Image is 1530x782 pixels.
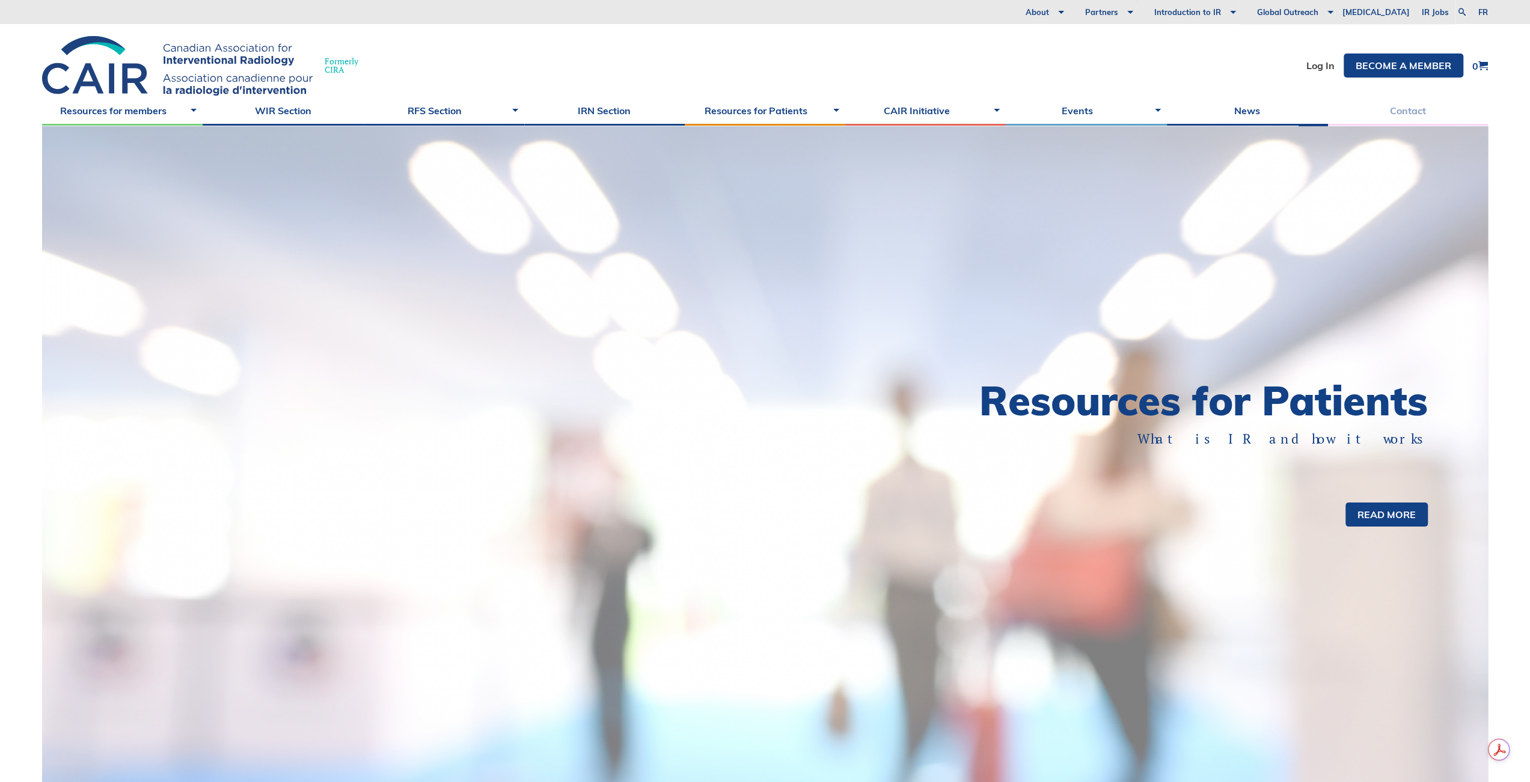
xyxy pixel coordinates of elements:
[325,57,358,74] span: Formerly CIRA
[1306,61,1335,70] a: Log In
[685,96,845,126] a: Resources for Patients
[524,96,685,126] a: IRN Section
[1472,61,1488,71] a: 0
[1345,502,1428,527] a: Read more
[1478,8,1488,16] a: fr
[1167,96,1327,126] a: News
[42,36,313,96] img: CIRA
[42,96,203,126] a: Resources for members
[1344,53,1463,78] a: Become a member
[845,96,1006,126] a: CAIR Initiative
[203,96,363,126] a: WIR Section
[1006,96,1166,126] a: Events
[807,430,1428,448] p: What is IR and how it works
[765,380,1428,421] h1: Resources for Patients
[42,36,370,96] a: FormerlyCIRA
[1327,96,1488,126] a: Contact
[363,96,524,126] a: RFS Section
